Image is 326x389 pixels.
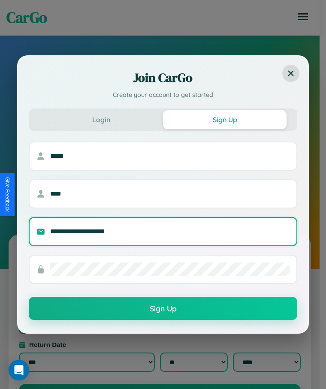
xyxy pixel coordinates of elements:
div: Give Feedback [4,177,10,212]
p: Create your account to get started [29,90,297,100]
h2: Join CarGo [29,69,297,86]
button: Sign Up [163,110,287,129]
div: Open Intercom Messenger [9,360,29,380]
button: Login [39,110,163,129]
button: Sign Up [29,297,297,320]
